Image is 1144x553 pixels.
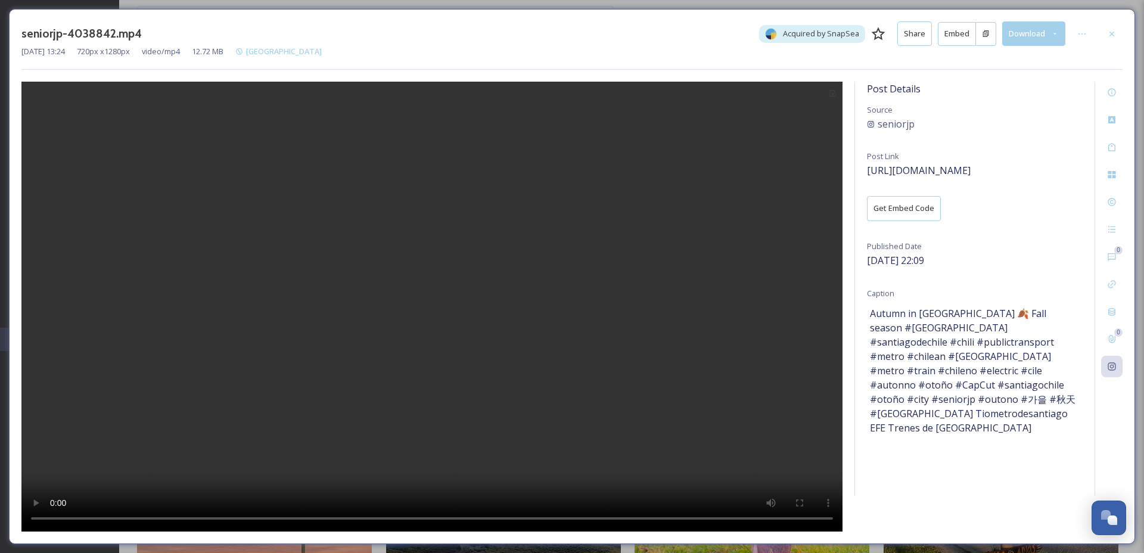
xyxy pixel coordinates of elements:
span: Post Link [867,151,899,161]
span: video/mp4 [142,46,180,57]
span: 12.72 MB [192,46,223,57]
button: Get Embed Code [867,196,941,220]
span: Caption [867,288,894,299]
span: Source [867,104,893,115]
a: seniorjp [867,117,1083,131]
span: seniorjp [878,117,915,131]
img: snapsea-logo.png [765,28,777,40]
div: 0 [1114,246,1123,254]
h3: seniorjp-4038842.mp4 [21,25,142,42]
span: Published Date [867,241,922,251]
span: 720 px x 1280 px [77,46,130,57]
button: Embed [938,22,976,46]
a: [URL][DOMAIN_NAME] [867,166,971,176]
span: Acquired by SnapSea [783,28,859,39]
button: Download [1002,21,1065,46]
span: [DATE] 13:24 [21,46,65,57]
button: Open Chat [1092,501,1126,535]
span: [URL][DOMAIN_NAME] [867,164,971,177]
span: [GEOGRAPHIC_DATA] [246,46,322,57]
button: Share [897,21,932,46]
span: [DATE] 22:09 [867,254,924,267]
span: Autumn in [GEOGRAPHIC_DATA] 🍂 Fall season #[GEOGRAPHIC_DATA] #santiagodechile #chili #publictrans... [870,306,1080,435]
span: Post Details [867,82,921,95]
div: 0 [1114,328,1123,337]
